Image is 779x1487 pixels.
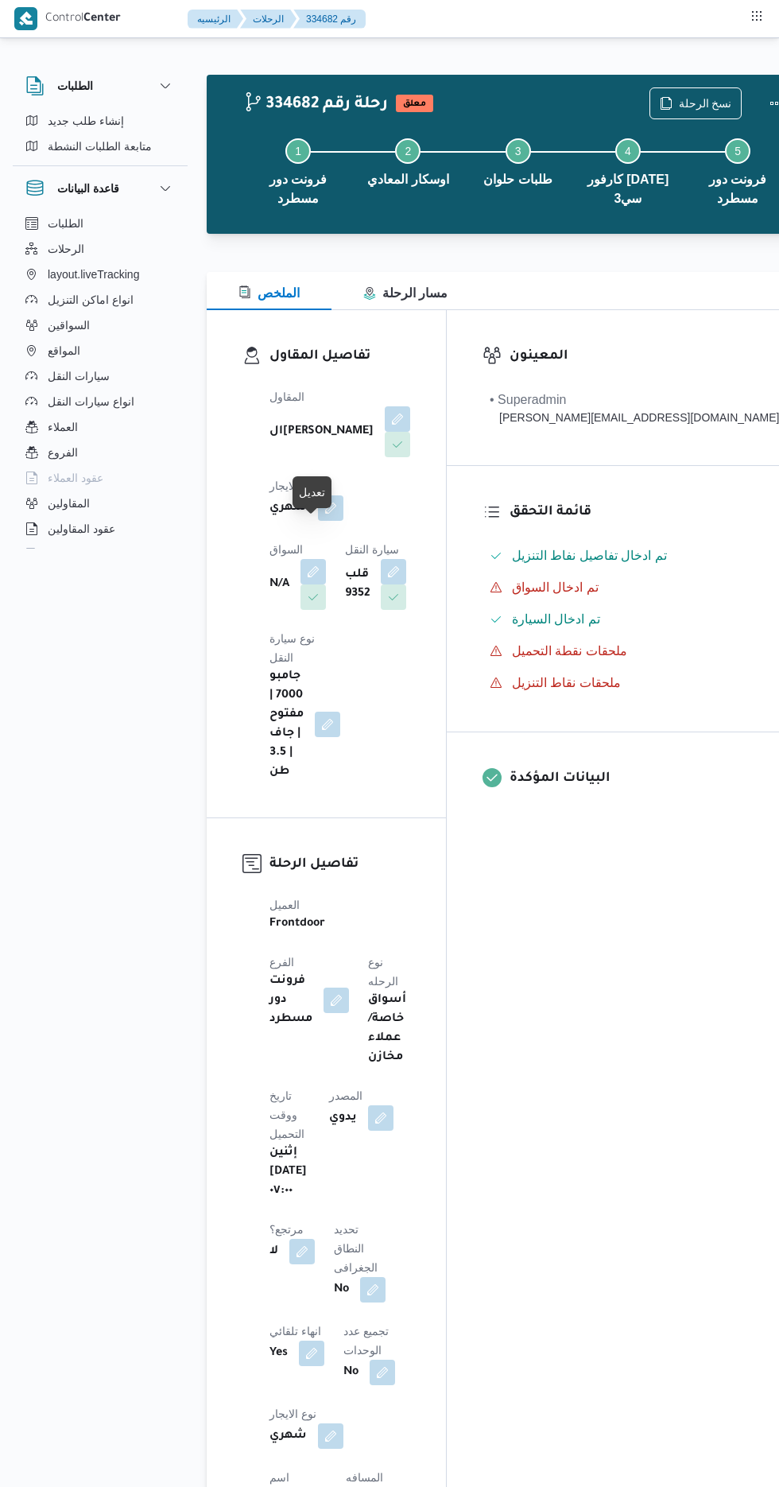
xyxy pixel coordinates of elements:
span: سيارات النقل [48,367,110,386]
span: الملخص [238,286,300,300]
span: السواقين [48,316,90,335]
b: No [343,1363,358,1382]
h3: تفاصيل الرحلة [269,854,410,876]
button: الطلبات [25,76,175,95]
span: مرتجع؟ [269,1223,304,1236]
span: اوسكار المعادي [367,170,448,189]
span: تحديد النطاق الجغرافى [334,1223,378,1274]
span: نوع الايجار [269,1407,316,1420]
span: إنشاء طلب جديد [48,111,124,130]
button: الطلبات [19,211,181,236]
h2: 334682 رحلة رقم [243,95,388,115]
span: تاريخ ووقت التحميل [269,1089,304,1140]
b: No [334,1280,349,1299]
span: تم ادخال تفاصيل نفاط التنزيل [512,546,667,565]
span: تم ادخال السواق [512,578,599,597]
div: قاعدة البيانات [13,211,188,555]
b: شهري [269,1427,307,1446]
div: • Superadmin [490,390,779,410]
button: عقود العملاء [19,465,181,491]
b: أسواق خاصة/عملاء مخازن [368,991,406,1067]
span: العميل [269,899,300,911]
button: السواقين [19,313,181,338]
span: نسخ الرحلة [679,94,732,113]
b: Center [83,13,121,25]
b: يدوي [329,1108,357,1128]
span: تم ادخال السواق [512,580,599,594]
button: طلبات حلوان [463,119,573,202]
span: نوع سيارة النقل [269,632,315,664]
b: إثنين [DATE] ٠٧:٠٠ [269,1143,307,1201]
button: اجهزة التليفون [19,542,181,567]
button: الرئيسيه [188,10,243,29]
span: 1 [295,145,301,157]
span: 3 [515,145,521,157]
span: عقود العملاء [48,468,103,487]
b: شهري [269,499,307,518]
span: 5 [734,145,741,157]
button: الرحلات [240,10,296,29]
button: الفروع [19,440,181,465]
span: السواق [269,543,303,556]
span: المصدر [329,1089,362,1102]
button: layout.liveTracking [19,262,181,287]
button: متابعة الطلبات النشطة [19,134,181,159]
span: معلق [396,95,433,112]
span: مسار الرحلة [363,286,448,300]
span: الطلبات [48,214,83,233]
span: سيارة النقل [345,543,399,556]
img: X8yXhbKr1z7QwAAAABJRU5ErkJggg== [14,7,37,30]
b: ال[PERSON_NAME] [269,422,374,441]
span: طلبات حلوان [483,170,552,189]
span: تم ادخال السيارة [512,610,600,629]
span: عقود المقاولين [48,519,115,538]
b: فرونت دور مسطرد [269,972,312,1029]
iframe: chat widget [16,1423,67,1471]
button: عقود المقاولين [19,516,181,542]
b: قلب 9352 [345,565,370,604]
span: متابعة الطلبات النشطة [48,137,152,156]
button: الرحلات [19,236,181,262]
button: نسخ الرحلة [649,87,742,119]
span: • Superadmin mohamed.nabil@illa.com.eg [490,390,779,426]
b: لا [269,1242,278,1261]
span: نوع الرحله [368,956,398,988]
h3: قاعدة البيانات [57,179,119,198]
button: المقاولين [19,491,181,516]
span: ملحقات نقاط التنزيل [512,676,621,689]
span: اجهزة التليفون [48,545,114,564]
span: انواع اماكن التنزيل [48,290,134,309]
span: الفرع [269,956,294,969]
div: الطلبات [13,108,188,165]
span: تجميع عدد الوحدات [343,1325,389,1357]
span: العملاء [48,417,78,437]
span: تم ادخال تفاصيل نفاط التنزيل [512,549,667,562]
button: إنشاء طلب جديد [19,108,181,134]
button: سيارات النقل [19,363,181,389]
span: انهاء تلقائي [269,1325,321,1338]
div: [PERSON_NAME][EMAIL_ADDRESS][DOMAIN_NAME] [490,410,779,426]
span: 2 [405,145,412,157]
span: فرونت دور مسطرد [256,170,340,208]
button: العملاء [19,414,181,440]
span: انواع سيارات النقل [48,392,134,411]
b: جامبو 7000 | مفتوح | جاف | 3.5 طن [269,667,304,782]
b: Frontdoor [269,914,325,934]
span: الرحلات [48,239,84,258]
div: تعديل [299,483,325,502]
button: قاعدة البيانات [25,179,175,198]
span: كارفور [DATE] سي3 [586,170,670,208]
button: فرونت دور مسطرد [243,119,353,221]
span: نوع الايجار [269,479,316,492]
button: اوسكار المعادي [353,119,463,202]
span: المواقع [48,341,80,360]
h3: تفاصيل المقاول [269,346,410,367]
span: تم ادخال السيارة [512,612,600,626]
span: layout.liveTracking [48,265,139,284]
span: المقاول [269,390,304,403]
h3: الطلبات [57,76,93,95]
button: انواع سيارات النقل [19,389,181,414]
button: انواع اماكن التنزيل [19,287,181,313]
span: ملحقات نقاط التنزيل [512,674,621,693]
span: الفروع [48,443,78,462]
